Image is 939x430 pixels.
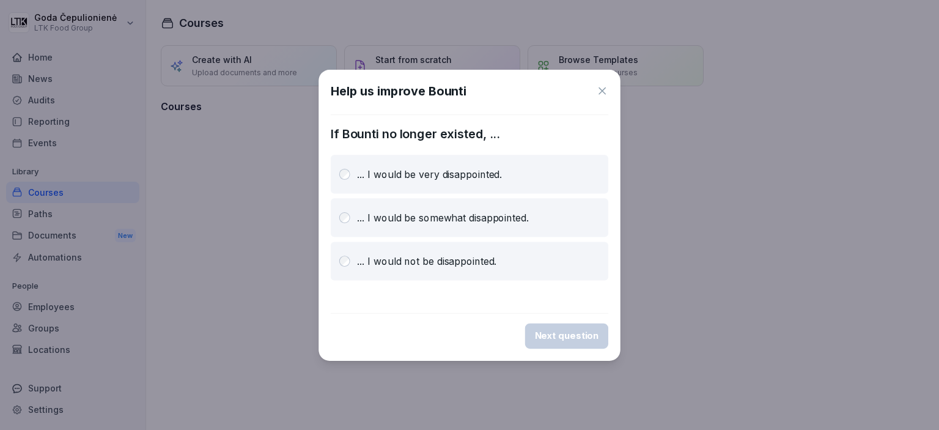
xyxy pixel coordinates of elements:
h1: Help us improve Bounti [331,81,466,100]
p: ... I would be somewhat disappointed. [357,210,528,225]
p: If Bounti no longer existed, ... [331,124,608,143]
p: ... I would not be disappointed. [357,254,496,269]
p: ... I would be very disappointed. [357,167,502,182]
div: Next question [535,329,599,343]
button: Next question [525,323,608,348]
